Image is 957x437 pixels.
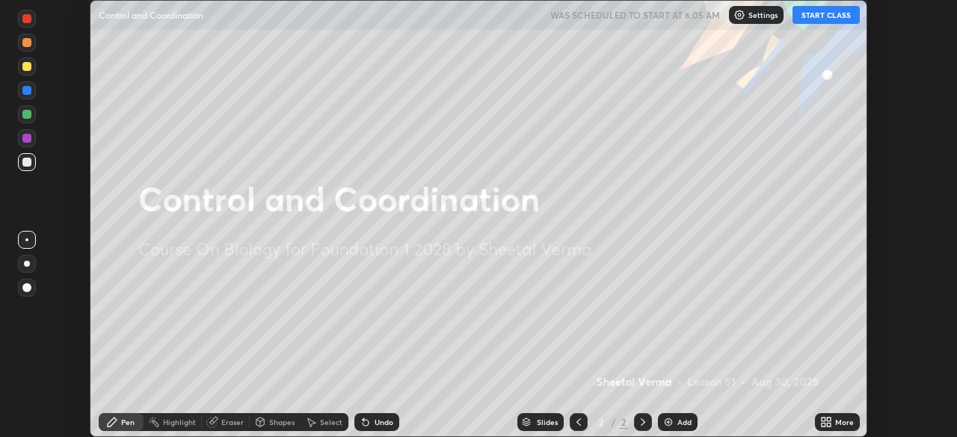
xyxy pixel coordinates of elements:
img: class-settings-icons [733,9,745,21]
div: Select [320,418,342,426]
div: Eraser [221,418,244,426]
div: Pen [121,418,135,426]
h5: WAS SCHEDULED TO START AT 6:05 AM [550,8,720,22]
div: More [835,418,854,426]
div: Highlight [163,418,196,426]
img: add-slide-button [662,416,674,428]
p: Settings [748,11,778,19]
div: Undo [375,418,393,426]
p: Control and Coordination [99,9,203,21]
div: Slides [537,418,558,426]
div: Add [677,418,692,426]
div: Shapes [269,418,295,426]
div: / [612,418,616,427]
div: 2 [594,418,609,427]
button: START CLASS [793,6,860,24]
div: 2 [619,415,628,429]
